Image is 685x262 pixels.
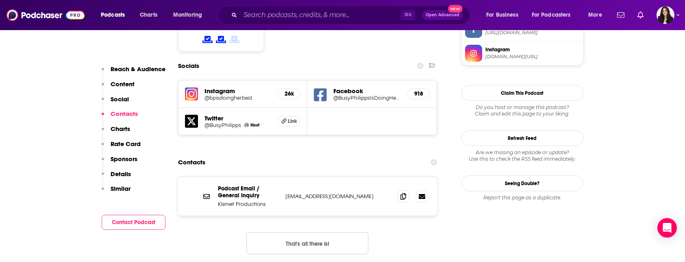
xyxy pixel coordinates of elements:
a: Charts [135,9,162,22]
h2: Contacts [178,155,205,170]
a: @BusyPhilipps [204,122,241,128]
p: Podcast Email / General Inquiry [218,185,279,199]
button: Show profile menu [657,6,674,24]
span: Logged in as RebeccaShapiro [657,6,674,24]
span: ⌘ K [400,10,415,20]
button: Contacts [102,110,138,125]
h5: Facebook [333,87,401,95]
input: Search podcasts, credits, & more... [240,9,400,22]
p: [EMAIL_ADDRESS][DOMAIN_NAME] [285,193,391,200]
p: Rate Card [111,140,141,148]
p: Kismet Productions [218,201,279,207]
p: Similar [111,185,130,192]
button: Similar [102,185,130,200]
button: open menu [481,9,528,22]
p: Reach & Audience [111,65,165,73]
span: Open Advanced [426,13,459,17]
img: Busy Philipps [244,123,249,127]
h5: Twitter [204,114,272,122]
button: Reach & Audience [102,65,165,80]
a: Seeing Double? [461,175,583,191]
img: User Profile [657,6,674,24]
a: Show notifications dropdown [614,8,628,22]
span: Link [288,118,297,124]
h5: 918 [414,90,423,97]
div: Report this page as a duplicate. [461,194,583,201]
img: Podchaser - Follow, Share and Rate Podcasts [7,7,85,23]
button: Claim This Podcast [461,85,583,101]
button: open menu [583,9,612,22]
button: Sponsors [102,155,137,170]
div: Claim and edit this page to your liking. [461,104,583,117]
a: @BusyPhilippsIsDoingHerBest [333,95,401,101]
button: Details [102,170,131,185]
a: Link [278,116,300,127]
a: Instagram[DOMAIN_NAME][URL] [465,45,580,62]
button: Contact Podcast [102,215,165,230]
button: open menu [167,9,213,22]
span: New [448,5,463,13]
div: Open Intercom Messenger [657,218,677,238]
a: Show notifications dropdown [634,8,647,22]
p: Charts [111,125,130,133]
span: instagram.com/bpisdoingherbest [485,54,580,60]
h5: 26k [285,90,294,97]
div: Are we missing an episode or update? Use this to check the RSS feed immediately. [461,149,583,162]
span: Host [250,122,259,128]
h5: Instagram [204,87,272,95]
button: Open AdvancedNew [422,10,463,20]
button: open menu [95,9,135,22]
span: Podcasts [101,9,125,21]
p: Sponsors [111,155,137,163]
p: Social [111,95,129,103]
button: Nothing here. [246,232,368,254]
span: Monitoring [173,9,202,21]
span: For Business [486,9,518,21]
button: Refresh Feed [461,130,583,146]
div: Search podcasts, credits, & more... [226,6,478,24]
button: Social [102,95,129,110]
span: For Podcasters [532,9,571,21]
span: Do you host or manage this podcast? [461,104,583,111]
h2: Socials [178,58,199,74]
p: Contacts [111,110,138,118]
button: Content [102,80,135,95]
button: Rate Card [102,140,141,155]
span: More [588,9,602,21]
a: @bpisdoingherbest [204,95,272,101]
span: Charts [140,9,157,21]
span: Instagram [485,46,580,53]
button: open menu [526,9,583,22]
p: Details [111,170,131,178]
p: Content [111,80,135,88]
button: Charts [102,125,130,140]
span: https://www.facebook.com/BusyPhilippsIsDoingHerBest [485,30,580,36]
img: iconImage [185,87,198,100]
